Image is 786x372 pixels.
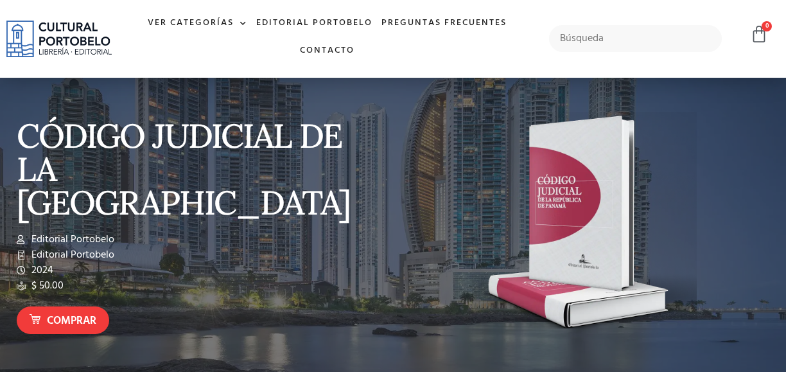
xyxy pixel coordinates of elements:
span: 2024 [28,263,53,278]
input: Búsqueda [549,25,722,52]
a: Comprar [17,306,109,334]
a: Ver Categorías [143,10,252,37]
span: 0 [762,21,772,31]
span: $ 50.00 [28,278,64,294]
span: Editorial Portobelo [28,247,114,263]
p: CÓDIGO JUDICIAL DE LA [GEOGRAPHIC_DATA] [17,119,387,219]
span: Editorial Portobelo [28,232,114,247]
a: Editorial Portobelo [252,10,377,37]
a: Contacto [295,37,359,65]
a: Preguntas frecuentes [377,10,511,37]
span: Comprar [47,313,96,330]
a: 0 [750,25,768,44]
